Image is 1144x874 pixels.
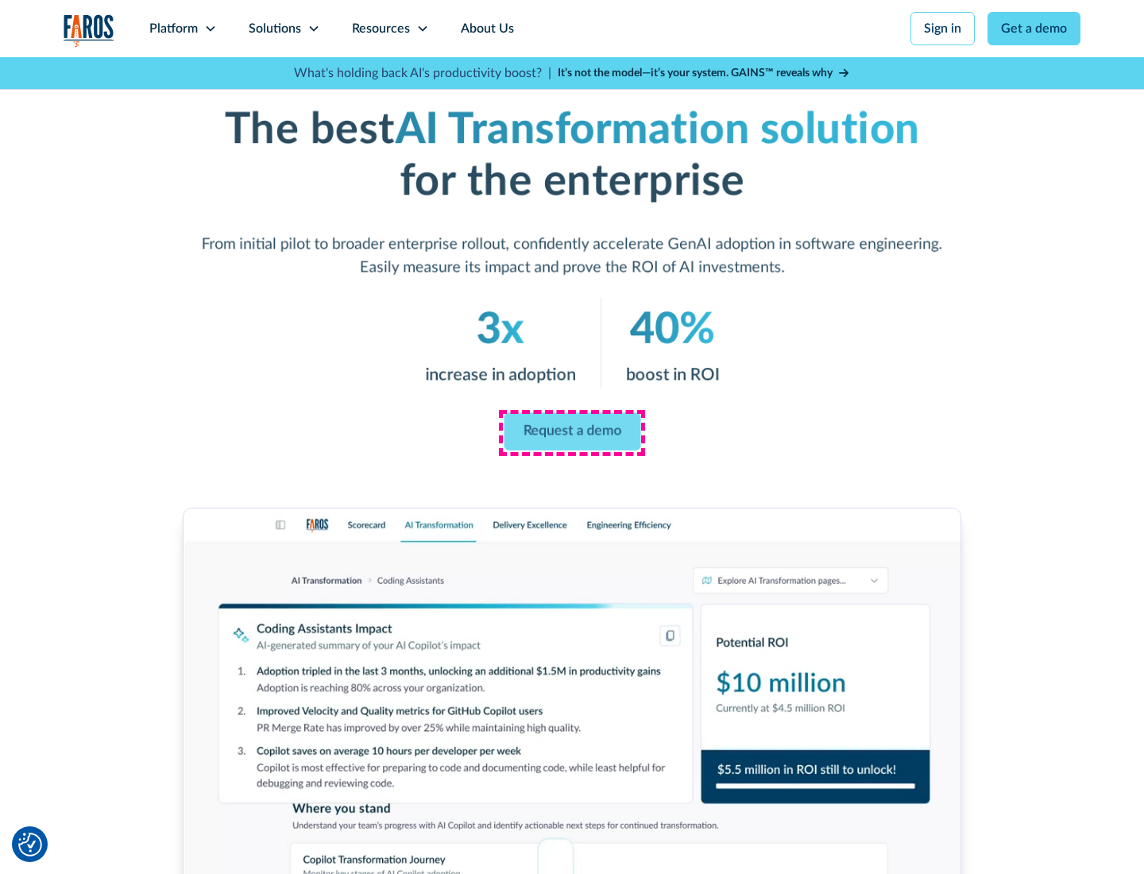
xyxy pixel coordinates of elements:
div: Resources [352,19,410,38]
a: Get a demo [987,12,1080,45]
em: 40% [630,308,715,351]
img: Revisit consent button [18,833,42,857]
strong: for the enterprise [400,160,744,203]
a: It’s not the model—it’s your system. GAINS™ reveals why [558,65,850,82]
a: Request a demo [504,413,640,451]
a: home [64,14,114,47]
img: Logo of the analytics and reporting company Faros. [64,14,114,47]
button: Cookie Settings [18,833,42,857]
div: Solutions [249,19,301,38]
a: Sign in [910,12,975,45]
p: What's holding back AI's productivity boost? | [294,64,551,83]
div: Platform [149,19,198,38]
p: boost in ROI [626,362,720,388]
em: 3x [477,308,524,351]
em: AI Transformation solution [395,108,920,151]
p: From initial pilot to broader enterprise rollout, confidently accelerate GenAI adoption in softwa... [202,233,943,279]
p: increase in adoption [425,362,575,388]
strong: It’s not the model—it’s your system. GAINS™ reveals why [558,68,833,79]
strong: The best [224,108,395,151]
